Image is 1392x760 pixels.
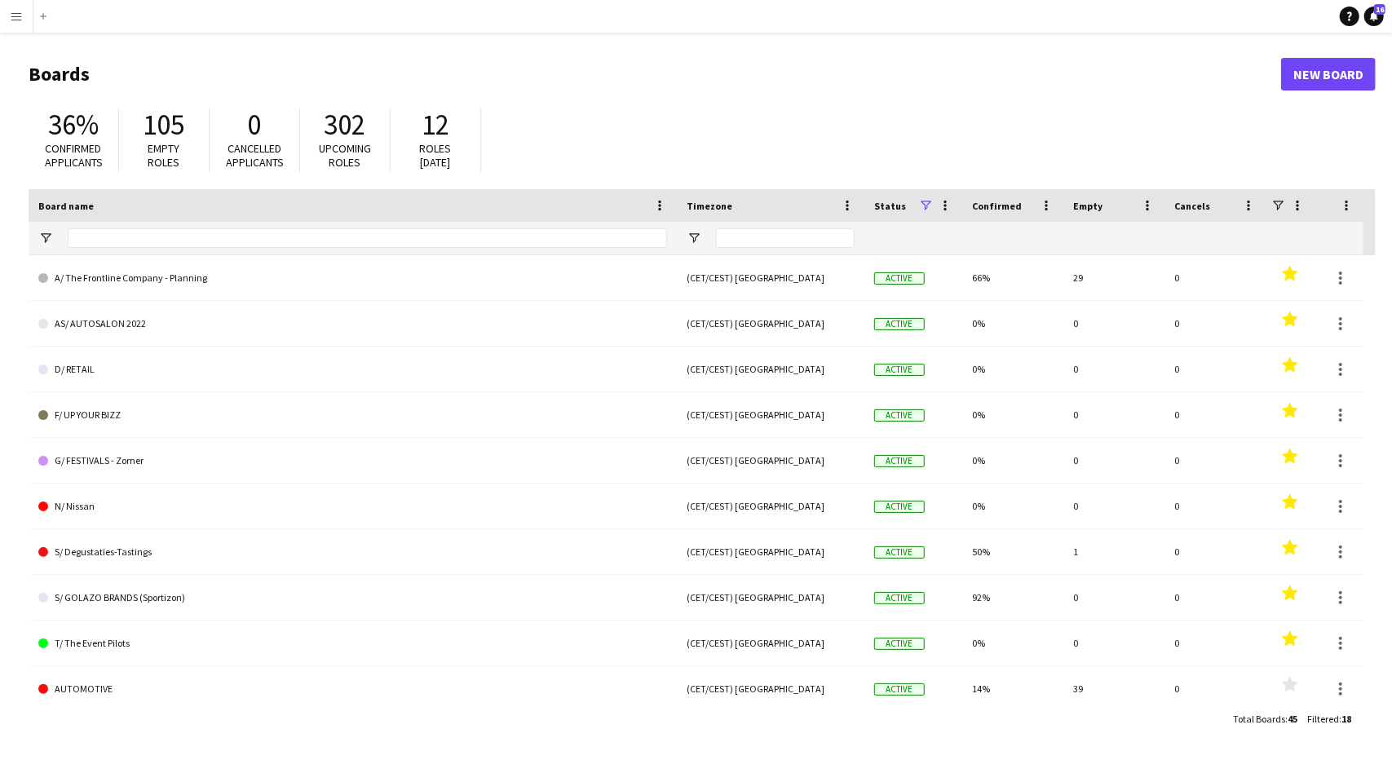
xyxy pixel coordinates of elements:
span: Roles [DATE] [420,141,452,170]
span: Board name [38,200,94,212]
span: Upcoming roles [319,141,371,170]
span: Active [874,272,925,285]
div: 0 [1063,392,1164,437]
span: Active [874,409,925,422]
a: AUTOMOTIVE [38,666,667,712]
a: S/ GOLAZO BRANDS (Sportizon) [38,575,667,621]
span: Cancels [1174,200,1210,212]
div: 0 [1063,438,1164,483]
div: 0% [962,392,1063,437]
span: Active [874,638,925,650]
div: 0 [1063,621,1164,665]
div: (CET/CEST) [GEOGRAPHIC_DATA] [677,255,864,300]
div: 1 [1063,529,1164,574]
div: (CET/CEST) [GEOGRAPHIC_DATA] [677,529,864,574]
span: Empty [1073,200,1103,212]
div: 92% [962,575,1063,620]
div: (CET/CEST) [GEOGRAPHIC_DATA] [677,484,864,528]
span: 18 [1341,713,1351,725]
a: AS/ AUTOSALON 2022 [38,301,667,347]
span: Active [874,683,925,696]
span: Cancelled applicants [226,141,284,170]
div: (CET/CEST) [GEOGRAPHIC_DATA] [677,575,864,620]
span: Active [874,501,925,513]
span: Active [874,546,925,559]
div: 0 [1164,484,1266,528]
span: Timezone [687,200,732,212]
div: 0 [1164,575,1266,620]
span: Status [874,200,906,212]
div: 0 [1164,347,1266,391]
div: 0% [962,347,1063,391]
a: N/ Nissan [38,484,667,529]
span: 45 [1288,713,1297,725]
div: 0% [962,621,1063,665]
div: 0% [962,438,1063,483]
div: 0% [962,484,1063,528]
span: 36% [48,107,99,143]
div: 0 [1164,255,1266,300]
span: Active [874,592,925,604]
div: (CET/CEST) [GEOGRAPHIC_DATA] [677,301,864,346]
span: Filtered [1307,713,1339,725]
a: A/ The Frontline Company - Planning [38,255,667,301]
button: Open Filter Menu [38,231,53,245]
a: New Board [1281,58,1376,91]
span: Active [874,364,925,376]
div: 0 [1164,621,1266,665]
span: 0 [248,107,262,143]
div: 0 [1063,484,1164,528]
span: 16 [1374,4,1385,15]
span: 302 [325,107,366,143]
span: Confirmed [972,200,1022,212]
div: 0 [1164,392,1266,437]
a: F/ UP YOUR BIZZ [38,392,667,438]
div: 0 [1164,529,1266,574]
span: 105 [144,107,185,143]
a: G/ FESTIVALS - Zomer [38,438,667,484]
span: Active [874,455,925,467]
a: D/ RETAIL [38,347,667,392]
div: 0 [1164,301,1266,346]
h1: Boards [29,62,1281,86]
div: 0 [1063,347,1164,391]
div: (CET/CEST) [GEOGRAPHIC_DATA] [677,347,864,391]
a: S/ Degustaties-Tastings [38,529,667,575]
span: Empty roles [148,141,180,170]
span: Confirmed applicants [45,141,103,170]
span: Active [874,318,925,330]
div: 0 [1164,666,1266,711]
a: 16 [1364,7,1384,26]
div: (CET/CEST) [GEOGRAPHIC_DATA] [677,666,864,711]
div: (CET/CEST) [GEOGRAPHIC_DATA] [677,438,864,483]
div: 0 [1164,438,1266,483]
div: 0% [962,301,1063,346]
input: Timezone Filter Input [716,228,855,248]
a: T/ The Event Pilots [38,621,667,666]
div: 0 [1063,575,1164,620]
div: 50% [962,529,1063,574]
div: 39 [1063,666,1164,711]
div: : [1233,703,1297,735]
div: 29 [1063,255,1164,300]
div: 14% [962,666,1063,711]
div: : [1307,703,1351,735]
input: Board name Filter Input [68,228,667,248]
button: Open Filter Menu [687,231,701,245]
span: 12 [422,107,449,143]
div: (CET/CEST) [GEOGRAPHIC_DATA] [677,621,864,665]
div: 0 [1063,301,1164,346]
div: (CET/CEST) [GEOGRAPHIC_DATA] [677,392,864,437]
span: Total Boards [1233,713,1285,725]
div: 66% [962,255,1063,300]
